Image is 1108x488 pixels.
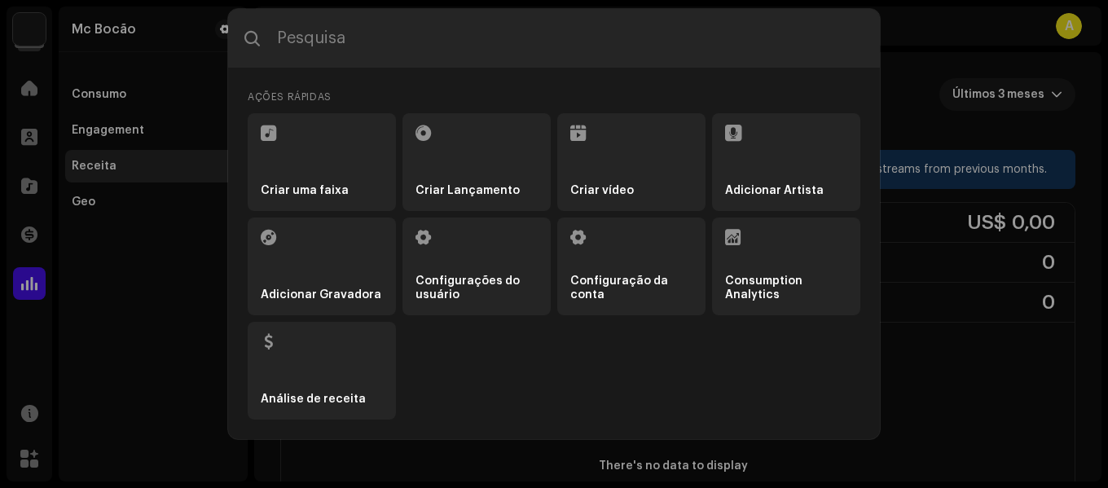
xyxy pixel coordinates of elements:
[415,184,520,198] strong: Criar Lançamento
[261,184,349,198] strong: Criar uma faixa
[261,288,381,302] strong: Adicionar Gravadora
[415,275,538,302] strong: Configurações do usuário
[570,275,692,302] strong: Configuração da conta
[228,9,880,68] input: Pesquisa
[725,184,824,198] strong: Adicionar Artista
[570,184,634,198] strong: Criar vídeo
[725,275,847,302] strong: Consumption Analytics
[261,393,366,407] strong: Análise de receita
[248,87,860,107] div: Ações rápidas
